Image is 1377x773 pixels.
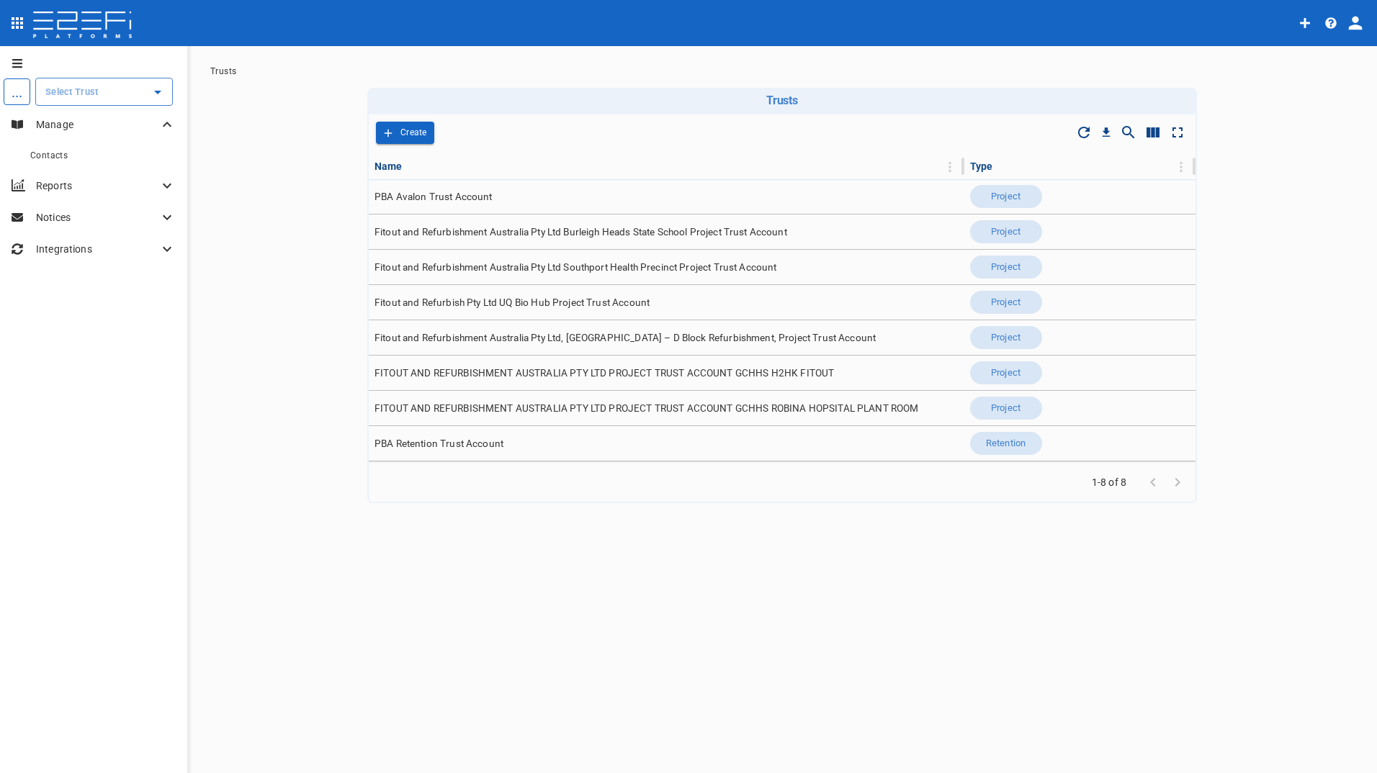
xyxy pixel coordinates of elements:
span: Go to next page [1165,475,1190,489]
button: Show/Hide columns [1141,120,1165,145]
button: Download CSV [1096,122,1116,143]
span: PBA Avalon Trust Account [374,190,493,204]
span: Project [982,190,1029,204]
span: 1-8 of 8 [1086,475,1132,489]
div: Name [374,158,403,175]
span: Project [982,366,1029,380]
span: Retention [977,437,1034,451]
span: Fitout and Refurbishment Australia Pty Ltd Southport Health Precinct Project Trust Account [374,261,777,274]
div: ... [4,78,30,105]
span: PBA Retention Trust Account [374,437,503,451]
h6: Trusts [373,94,1191,107]
span: Project [982,261,1029,274]
button: Create [376,122,434,144]
span: FITOUT AND REFURBISHMENT AUSTRALIA PTY LTD PROJECT TRUST ACCOUNT GCHHS H2HK FITOUT [374,366,834,380]
span: Project [982,225,1029,239]
button: Column Actions [1170,155,1193,178]
p: Notices [36,210,158,225]
span: Project [982,331,1029,345]
div: Type [970,158,993,175]
span: Refresh Data [1072,120,1096,145]
p: Reports [36,178,158,193]
button: Open [148,82,168,102]
span: Project [982,402,1029,415]
span: FITOUT AND REFURBISHMENT AUSTRALIA PTY LTD PROJECT TRUST ACCOUNT GCHHS ROBINA HOPSITAL PLANT ROOM [374,402,919,415]
button: Toggle full screen [1165,120,1190,145]
button: Column Actions [938,155,961,178]
span: Project [982,296,1029,309]
span: Contacts [30,150,68,161]
nav: breadcrumb [210,66,1354,76]
input: Select Trust [42,84,145,99]
a: Trusts [210,66,236,76]
p: Manage [36,117,158,132]
span: Fitout and Refurbish Pty Ltd UQ Bio Hub Project Trust Account [374,296,650,309]
span: Fitout and Refurbishment Australia Pty Ltd, [GEOGRAPHIC_DATA] – D Block Refurbishment, Project Tr... [374,331,876,345]
span: Fitout and Refurbishment Australia Pty Ltd Burleigh Heads State School Project Trust Account [374,225,787,239]
p: Integrations [36,242,158,256]
button: Show/Hide search [1116,120,1141,145]
span: Go to previous page [1141,475,1165,489]
p: Create [400,125,427,141]
span: Add Trust [376,122,434,144]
